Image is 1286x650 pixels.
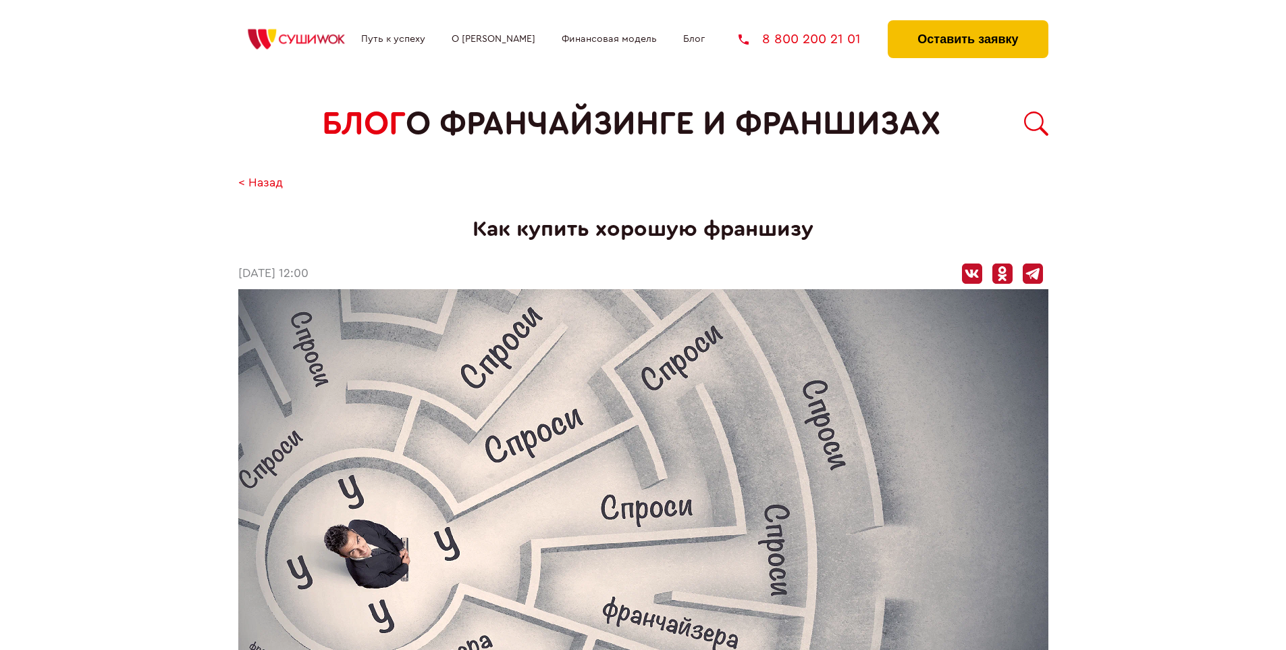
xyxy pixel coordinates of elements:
[238,176,283,191] a: < Назад
[562,34,657,45] a: Финансовая модель
[739,32,861,46] a: 8 800 200 21 01
[238,217,1048,242] h1: Как купить хорошую франшизу
[238,267,309,281] time: [DATE] 12:00
[322,105,406,143] span: БЛОГ
[888,20,1048,58] button: Оставить заявку
[762,32,861,46] span: 8 800 200 21 01
[406,105,940,143] span: о франчайзинге и франшизах
[683,34,705,45] a: Блог
[361,34,425,45] a: Путь к успеху
[452,34,535,45] a: О [PERSON_NAME]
